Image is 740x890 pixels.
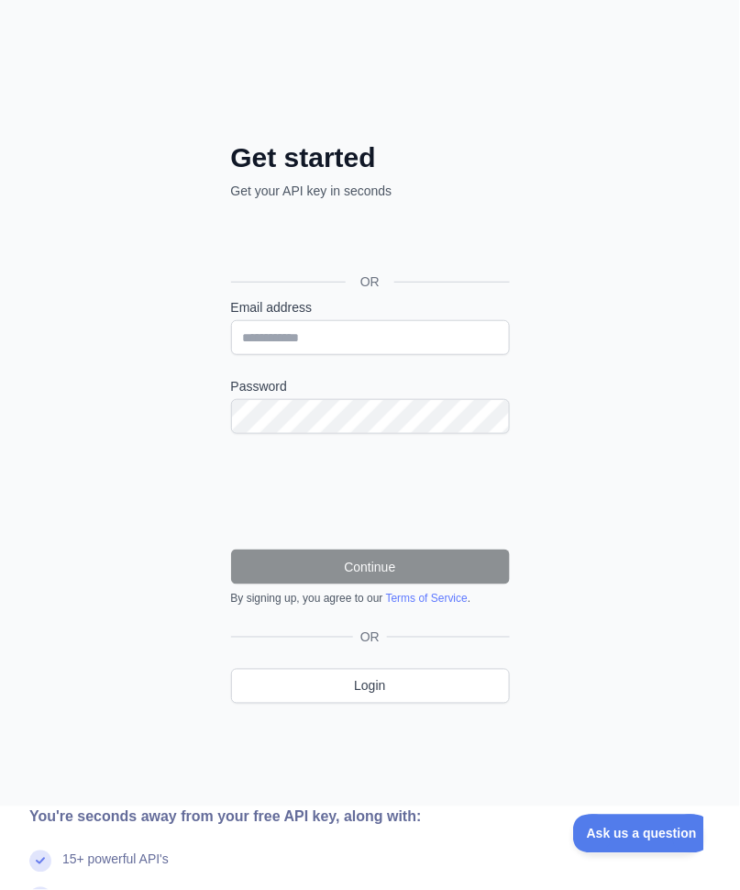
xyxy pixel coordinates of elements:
[231,456,510,528] iframe: reCAPTCHA
[231,141,510,174] h2: Get started
[29,851,51,873] img: check mark
[353,629,387,647] span: OR
[231,182,510,200] p: Get your API key in seconds
[62,851,169,887] div: 15+ powerful API's
[222,220,515,261] iframe: Sign in with Google Button
[573,815,703,853] iframe: Toggle Customer Support
[231,592,510,606] div: By signing up, you agree to our .
[386,593,468,606] a: Terms of Service
[29,807,592,829] div: You're seconds away from your free API key, along with:
[231,298,510,317] label: Email address
[231,377,510,395] label: Password
[231,669,510,704] a: Login
[346,273,394,291] span: OR
[231,550,510,584] button: Continue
